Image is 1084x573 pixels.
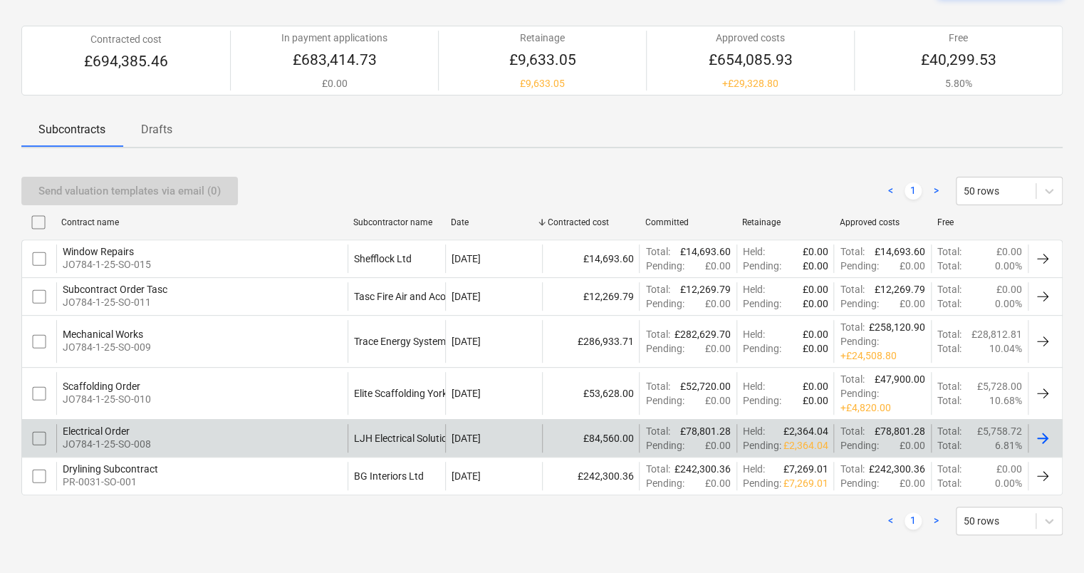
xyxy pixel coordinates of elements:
p: Total : [937,462,961,476]
p: £9,633.05 [509,76,576,91]
div: Retainage [742,217,828,227]
p: Total : [937,438,961,453]
a: Previous page [882,512,899,530]
p: PR-0031-SO-001 [63,475,158,489]
p: + £29,328.80 [709,76,793,91]
div: [DATE] [452,336,481,347]
p: Total : [645,327,669,341]
p: In payment applications [281,31,387,45]
div: Scaffolding Order [63,381,151,392]
p: + £24,508.80 [840,349,896,363]
p: Total : [645,462,669,476]
p: Total : [840,244,864,259]
p: Retainage [509,31,576,45]
div: [DATE] [452,291,481,302]
p: Pending : [840,438,878,453]
p: £0.00 [802,379,828,393]
p: 6.81% [995,438,1022,453]
p: £0.00 [802,244,828,259]
p: Held : [743,462,765,476]
p: £242,300.36 [869,462,925,476]
div: Mechanical Works [63,329,151,340]
p: Pending : [645,341,684,356]
p: £0.00 [705,296,731,311]
div: Electrical Order [63,425,151,437]
p: £7,269.01 [783,462,828,476]
p: £258,120.90 [869,320,925,334]
p: £2,364.04 [783,424,828,438]
p: Pending : [743,476,781,490]
p: £654,085.93 [709,51,793,71]
a: Page 1 is your current page [905,512,922,530]
p: £0.00 [996,282,1022,296]
div: Subcontract Order Tasc [63,284,167,295]
div: Trace Energy Systems [354,336,451,347]
p: Total : [937,282,961,296]
p: £0.00 [802,341,828,356]
div: Contracted cost [548,217,634,227]
p: JO784-1-25-SO-010 [63,392,151,406]
p: £28,812.81 [971,327,1022,341]
p: 0.00% [995,259,1022,273]
p: Pending : [743,296,781,311]
p: £5,728.00 [977,379,1022,393]
div: Contract name [61,217,342,227]
p: 5.80% [921,76,996,91]
p: £9,633.05 [509,51,576,71]
p: £0.00 [705,259,731,273]
p: JO784-1-25-SO-011 [63,295,167,309]
p: 0.00% [995,296,1022,311]
p: £12,269.79 [875,282,925,296]
p: £282,629.70 [674,327,731,341]
p: £694,385.46 [84,52,168,72]
p: Total : [840,282,864,296]
div: LJH Electrical Solutions [354,433,458,444]
p: JO784-1-25-SO-009 [63,340,151,354]
p: £0.00 [802,259,828,273]
iframe: Chat Widget [1013,505,1084,573]
p: Pending : [840,334,878,349]
p: Held : [743,424,765,438]
p: Pending : [645,393,684,408]
p: £0.00 [281,76,387,91]
p: Held : [743,244,765,259]
p: Subcontracts [38,121,105,138]
p: £78,801.28 [680,424,731,438]
p: £78,801.28 [875,424,925,438]
p: Held : [743,282,765,296]
div: Approved costs [840,217,926,227]
p: £7,269.01 [783,476,828,490]
div: [DATE] [452,470,481,482]
p: Pending : [743,393,781,408]
p: Total : [937,327,961,341]
div: [DATE] [452,253,481,264]
p: Pending : [743,438,781,453]
p: Total : [645,282,669,296]
p: £0.00 [705,438,731,453]
p: Total : [840,424,864,438]
div: Committed [645,217,731,227]
p: Total : [840,462,864,476]
p: £242,300.36 [674,462,731,476]
div: Elite Scaffolding Yorkshire Ltd [354,388,486,399]
p: £0.00 [900,476,925,490]
div: [DATE] [452,433,481,444]
p: Total : [645,424,669,438]
div: £242,300.36 [542,462,639,490]
div: Subcontractor name [353,217,439,227]
p: Contracted cost [84,32,168,46]
p: £0.00 [996,462,1022,476]
p: Drafts [140,121,174,138]
p: Held : [743,327,765,341]
p: Pending : [840,296,878,311]
div: Free [937,217,1023,227]
p: Total : [937,393,961,408]
p: £0.00 [802,327,828,341]
p: Pending : [840,386,878,401]
p: 10.68% [989,393,1022,408]
p: £14,693.60 [680,244,731,259]
p: £14,693.60 [875,244,925,259]
p: Total : [937,379,961,393]
div: BG Interiors Ltd [354,470,424,482]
